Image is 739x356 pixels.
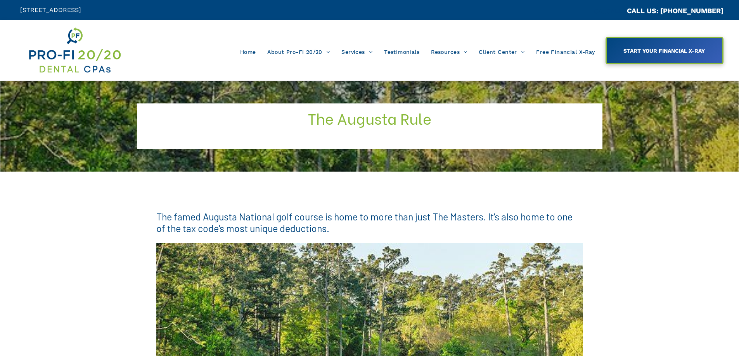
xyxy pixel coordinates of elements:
a: Client Center [473,45,530,59]
img: Get Dental CPA Consulting, Bookkeeping, & Bank Loans [28,26,121,75]
span: CA::CALLC [594,7,627,15]
a: CALL US: [PHONE_NUMBER] [627,7,723,15]
a: START YOUR FINANCIAL X-RAY [606,37,723,64]
span: START YOUR FINANCIAL X-RAY [621,44,708,58]
a: About Pro-Fi 20/20 [261,45,336,59]
a: Free Financial X-Ray [530,45,601,59]
span: The famed Augusta National golf course is home to more than just The Masters. It's also home to o... [156,211,573,234]
span: [STREET_ADDRESS] [20,6,81,14]
a: Services [336,45,378,59]
a: Resources [425,45,473,59]
div: [PERSON_NAME] • [DATE] [225,135,514,149]
h3: The Augusta Rule [225,107,514,129]
a: Home [234,45,262,59]
a: Testimonials [378,45,425,59]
